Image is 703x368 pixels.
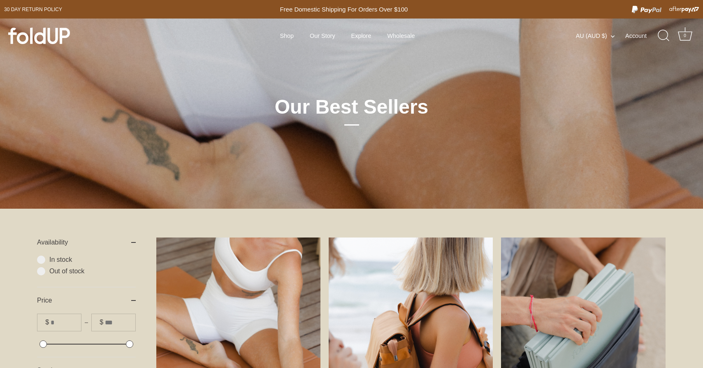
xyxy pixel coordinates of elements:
a: Explore [344,28,378,44]
a: foldUP [8,28,127,44]
button: AU (AUD $) [576,32,624,40]
span: Out of stock [49,267,136,275]
span: $ [100,318,103,326]
a: Shop [273,28,301,44]
div: Primary navigation [260,28,435,44]
span: In stock [49,256,136,264]
input: From [51,314,81,331]
h1: Our Best Sellers [214,95,490,126]
summary: Availability [37,229,136,256]
a: Wholesale [380,28,422,44]
div: 0 [681,32,689,40]
img: foldUP [8,28,70,44]
input: To [105,314,135,331]
a: Our Story [303,28,342,44]
a: Cart [676,27,694,45]
summary: Price [37,287,136,314]
a: Account [625,31,661,41]
a: 30 day Return policy [4,5,62,14]
a: Search [655,27,673,45]
span: $ [45,318,49,326]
